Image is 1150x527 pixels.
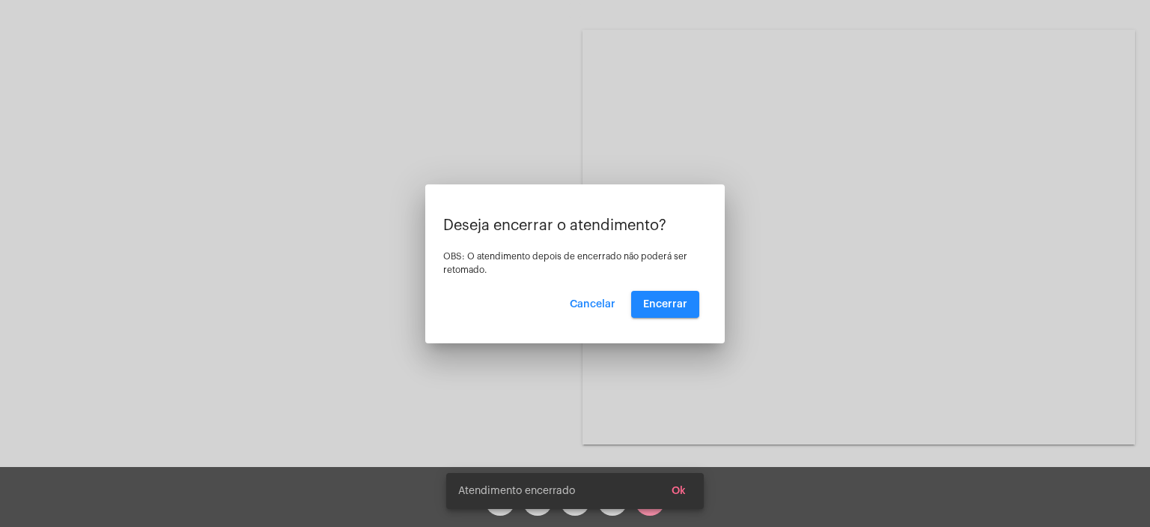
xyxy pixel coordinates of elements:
[443,217,707,234] p: Deseja encerrar o atendimento?
[643,299,687,310] span: Encerrar
[458,484,575,499] span: Atendimento encerrado
[672,486,686,496] span: Ok
[558,291,627,318] button: Cancelar
[443,252,687,274] span: OBS: O atendimento depois de encerrado não poderá ser retomado.
[631,291,699,318] button: Encerrar
[570,299,615,310] span: Cancelar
